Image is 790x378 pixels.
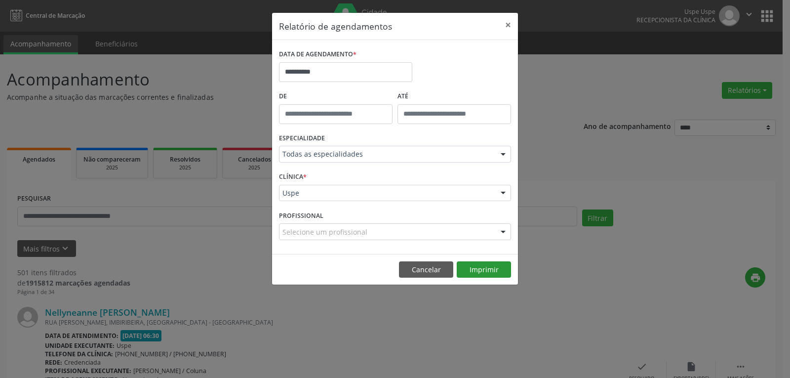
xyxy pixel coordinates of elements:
button: Imprimir [457,261,511,278]
button: Cancelar [399,261,453,278]
label: ATÉ [397,89,511,104]
h5: Relatório de agendamentos [279,20,392,33]
label: CLÍNICA [279,169,307,185]
label: DATA DE AGENDAMENTO [279,47,356,62]
span: Selecione um profissional [282,227,367,237]
label: De [279,89,393,104]
label: ESPECIALIDADE [279,131,325,146]
span: Todas as especialidades [282,149,491,159]
button: Close [498,13,518,37]
span: Uspe [282,188,491,198]
label: PROFISSIONAL [279,208,323,223]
